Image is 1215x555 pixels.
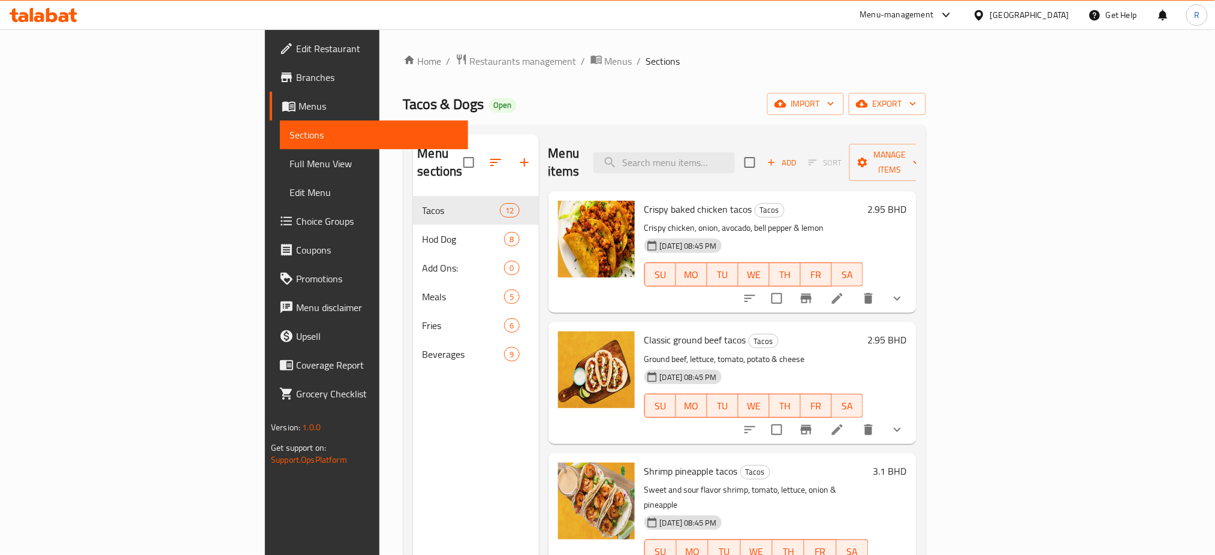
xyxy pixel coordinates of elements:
span: Menu disclaimer [296,300,459,315]
span: 1.0.0 [302,420,321,435]
span: Select all sections [456,150,481,175]
h2: Menu items [548,144,580,180]
span: 9 [505,349,518,360]
span: TU [712,266,734,283]
span: Restaurants management [470,54,577,68]
a: Menus [270,92,468,120]
span: Version: [271,420,300,435]
button: TU [707,263,738,286]
span: Fries [423,318,505,333]
p: Crispy chicken, onion, avocado, bell pepper & lemon [644,221,863,236]
button: export [849,93,926,115]
a: Choice Groups [270,207,468,236]
span: Open [489,100,517,110]
div: [GEOGRAPHIC_DATA] [990,8,1069,22]
span: 5 [505,291,518,303]
button: MO [676,263,707,286]
p: Ground beef, lettuce, tomato, potato & cheese [644,352,863,367]
span: Add [765,156,798,170]
span: TU [712,397,734,415]
h6: 2.95 BHD [868,201,907,218]
button: TH [770,394,801,418]
button: sort-choices [735,284,764,313]
button: Add [762,153,801,172]
span: Tacos [423,203,501,218]
div: Tacos [755,203,785,218]
span: R [1194,8,1199,22]
span: Coupons [296,243,459,257]
span: SU [650,397,671,415]
span: 6 [505,320,518,331]
span: MO [681,266,703,283]
div: Open [489,98,517,113]
span: Select section [737,150,762,175]
button: FR [801,394,832,418]
li: / [581,54,586,68]
span: 8 [505,234,518,245]
span: Menus [299,99,459,113]
span: TH [774,266,796,283]
span: Sort sections [481,148,510,177]
span: Branches [296,70,459,85]
span: Select to update [764,286,789,311]
a: Sections [280,120,468,149]
nav: Menu sections [413,191,539,373]
button: TU [707,394,738,418]
span: Crispy baked chicken tacos [644,200,752,218]
a: Branches [270,63,468,92]
div: Menu-management [860,8,934,22]
a: Coverage Report [270,351,468,379]
span: Choice Groups [296,214,459,228]
p: Sweet and sour flavor shrimp, tomato, lettuce, onion & pineapple [644,482,869,512]
h6: 3.1 BHD [873,463,907,479]
input: search [593,152,735,173]
div: Beverages9 [413,340,539,369]
button: SA [832,263,863,286]
div: Meals [423,289,505,304]
span: SU [650,266,671,283]
button: Add section [510,148,539,177]
span: TH [774,397,796,415]
button: show more [883,415,912,444]
button: delete [854,284,883,313]
svg: Show Choices [890,291,905,306]
button: WE [738,263,770,286]
span: MO [681,397,703,415]
span: [DATE] 08:45 PM [655,517,722,529]
nav: breadcrumb [403,53,926,69]
span: Select section first [801,153,849,172]
span: FR [806,266,827,283]
div: Tacos [749,334,779,348]
button: WE [738,394,770,418]
a: Promotions [270,264,468,293]
span: Add Ons: [423,261,505,275]
div: Beverages [423,347,505,361]
div: Tacos [740,465,770,479]
span: SA [837,397,858,415]
span: Menus [605,54,632,68]
div: items [504,232,519,246]
span: 0 [505,263,518,274]
a: Coupons [270,236,468,264]
span: Edit Menu [290,185,459,200]
button: sort-choices [735,415,764,444]
div: Fries6 [413,311,539,340]
span: Tacos [741,465,770,479]
a: Full Menu View [280,149,468,178]
span: Select to update [764,417,789,442]
span: Grocery Checklist [296,387,459,401]
span: Get support on: [271,440,326,456]
a: Edit menu item [830,291,845,306]
a: Edit Restaurant [270,34,468,63]
span: Full Menu View [290,156,459,171]
span: WE [743,266,765,283]
span: Manage items [859,147,920,177]
button: FR [801,263,832,286]
span: Edit Restaurant [296,41,459,56]
span: 12 [501,205,518,216]
div: Tacos12 [413,196,539,225]
img: Shrimp pineapple tacos [558,463,635,539]
span: FR [806,397,827,415]
span: export [858,96,916,111]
